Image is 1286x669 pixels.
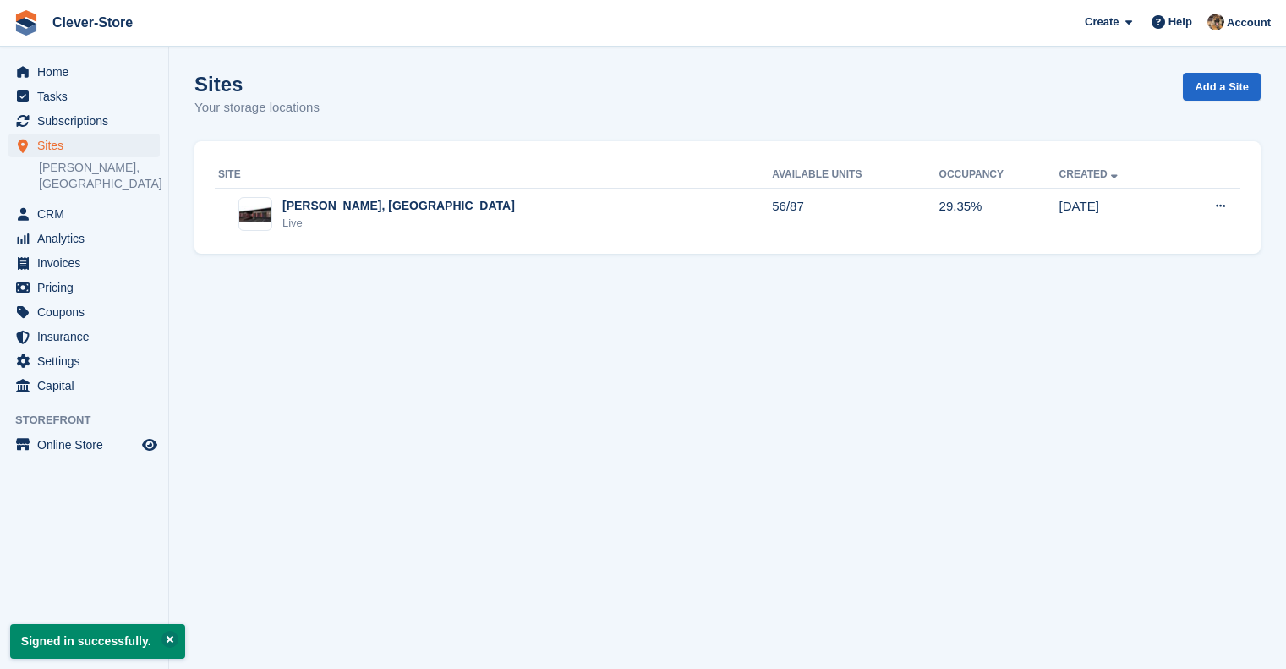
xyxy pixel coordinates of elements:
[37,433,139,457] span: Online Store
[939,162,1059,189] th: Occupancy
[939,188,1059,240] td: 29.35%
[37,325,139,348] span: Insurance
[8,85,160,108] a: menu
[772,188,939,240] td: 56/87
[37,251,139,275] span: Invoices
[772,162,939,189] th: Available Units
[1085,14,1119,30] span: Create
[8,433,160,457] a: menu
[8,300,160,324] a: menu
[37,134,139,157] span: Sites
[39,160,160,192] a: [PERSON_NAME], [GEOGRAPHIC_DATA]
[8,109,160,133] a: menu
[8,227,160,250] a: menu
[8,60,160,84] a: menu
[1059,188,1174,240] td: [DATE]
[282,215,515,232] div: Live
[194,98,320,118] p: Your storage locations
[1168,14,1192,30] span: Help
[8,276,160,299] a: menu
[46,8,140,36] a: Clever-Store
[282,197,515,215] div: [PERSON_NAME], [GEOGRAPHIC_DATA]
[8,251,160,275] a: menu
[15,412,168,429] span: Storefront
[37,374,139,398] span: Capital
[37,227,139,250] span: Analytics
[194,73,320,96] h1: Sites
[14,10,39,36] img: stora-icon-8386f47178a22dfd0bd8f6a31ec36ba5ce8667c1dd55bd0f319d3a0aa187defe.svg
[37,85,139,108] span: Tasks
[37,202,139,226] span: CRM
[8,134,160,157] a: menu
[10,624,185,659] p: Signed in successfully.
[1207,14,1224,30] img: Andy Mackinnon
[8,349,160,373] a: menu
[1183,73,1261,101] a: Add a Site
[239,206,271,222] img: Image of Hamilton, Lanarkshire site
[1059,168,1121,180] a: Created
[37,276,139,299] span: Pricing
[1227,14,1271,31] span: Account
[8,202,160,226] a: menu
[37,300,139,324] span: Coupons
[37,349,139,373] span: Settings
[8,325,160,348] a: menu
[215,162,772,189] th: Site
[8,374,160,398] a: menu
[37,60,139,84] span: Home
[37,109,139,133] span: Subscriptions
[140,435,160,455] a: Preview store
